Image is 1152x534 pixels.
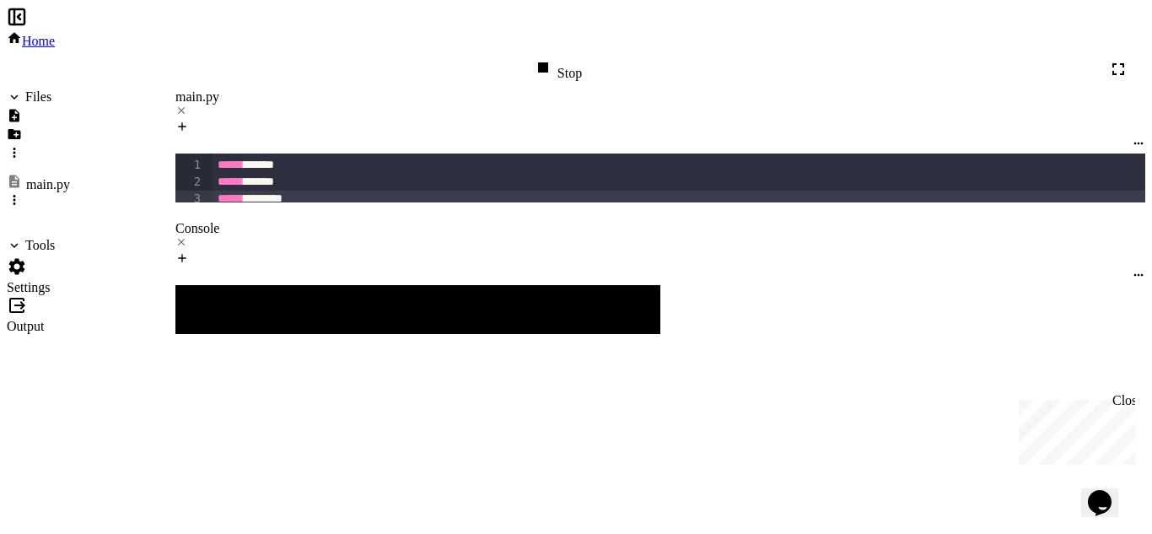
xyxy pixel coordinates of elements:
[175,191,203,208] div: 3
[533,57,582,81] div: Stop
[175,221,1145,236] div: Console
[175,174,203,191] div: 2
[175,89,1145,105] div: main.py
[175,89,1145,120] div: main.py
[26,177,70,192] div: main.py
[7,34,55,48] a: Home
[1012,393,1135,465] iframe: chat widget
[175,221,1145,251] div: Console
[7,7,116,107] div: Chat with us now!Close
[22,34,55,48] span: Home
[7,319,70,334] div: Output
[1081,467,1135,517] iframe: chat widget
[175,157,203,174] div: 1
[25,89,51,105] div: Files
[7,280,70,295] div: Settings
[25,238,55,253] div: Tools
